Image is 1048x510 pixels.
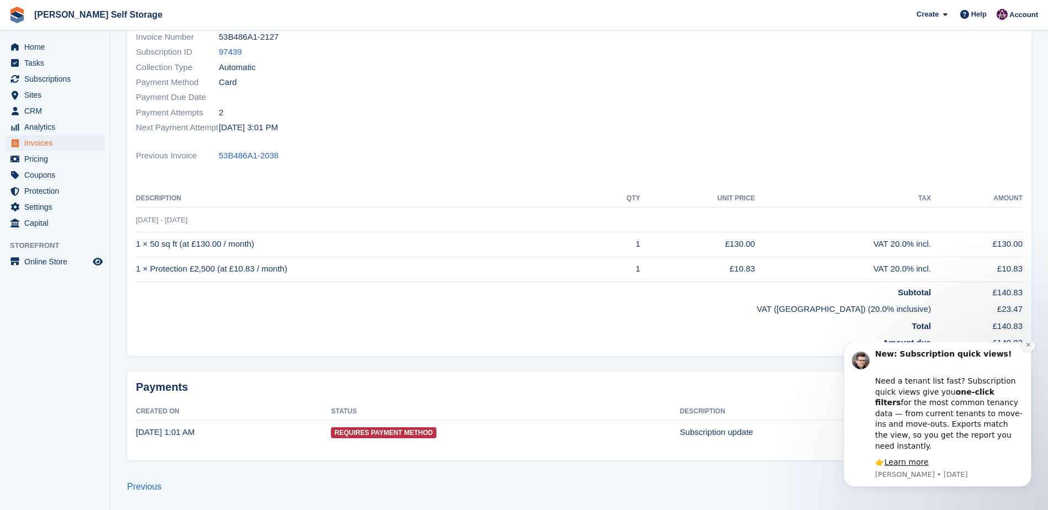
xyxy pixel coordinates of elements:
a: Previous [127,482,161,491]
a: menu [6,71,104,87]
td: £140.83 [931,281,1023,299]
th: Description [136,190,598,208]
span: Previous Invoice [136,150,219,162]
span: [DATE] - [DATE] [136,216,187,224]
span: Collection Type [136,61,219,74]
span: Next Payment Attempt [136,121,219,134]
td: 1 [598,257,640,281]
a: menu [6,87,104,103]
span: Automatic [219,61,256,74]
th: Amount [931,190,1023,208]
p: Message from Steven, sent 3w ago [48,127,196,137]
th: QTY [598,190,640,208]
td: 1 [598,232,640,257]
td: £140.83 [931,316,1023,333]
a: menu [6,55,104,71]
img: Profile image for Steven [25,9,43,27]
span: Subscription ID [136,46,219,59]
a: menu [6,151,104,167]
span: Online Store [24,254,91,269]
a: menu [6,167,104,183]
td: £130.00 [931,232,1023,257]
time: 2025-09-21 00:01:06 UTC [136,427,194,437]
a: menu [6,119,104,135]
span: Storefront [10,240,110,251]
div: VAT 20.0% incl. [755,238,931,251]
a: menu [6,135,104,151]
th: Unit Price [640,190,755,208]
a: menu [6,254,104,269]
img: Nikki Ambrosini [997,9,1008,20]
span: Capital [24,215,91,231]
strong: Total [912,321,931,331]
a: [PERSON_NAME] Self Storage [30,6,167,24]
span: Pricing [24,151,91,167]
a: Learn more [57,115,102,124]
span: Payment Due Date [136,91,219,104]
td: £23.47 [931,299,1023,316]
h2: Payments [136,380,1023,394]
td: 1 × Protection £2,500 (at £10.83 / month) [136,257,598,281]
a: 53B486A1-2038 [219,150,278,162]
a: menu [6,215,104,231]
span: 53B486A1-2127 [219,31,278,44]
th: Tax [755,190,931,208]
span: Invoice Number [136,31,219,44]
div: VAT 20.0% incl. [755,263,931,275]
span: 2 [219,107,223,119]
th: Created On [136,403,331,421]
th: Description [680,403,923,421]
a: menu [6,199,104,215]
time: 2025-10-04 14:01:13 UTC [219,121,278,134]
a: menu [6,39,104,55]
td: 1 × 50 sq ft (at £130.00 / month) [136,232,598,257]
span: Payment Attempts [136,107,219,119]
span: Tasks [24,55,91,71]
div: Message content [48,7,196,126]
span: Account [1009,9,1038,20]
b: New: Subscription quick views! [48,7,185,16]
a: menu [6,103,104,119]
td: £10.83 [931,257,1023,281]
span: Payment Method [136,76,219,89]
a: Preview store [91,255,104,268]
iframe: Intercom notifications message [827,342,1048,493]
div: Need a tenant list fast? Subscription quick views give you for the most common tenancy data — fro... [48,23,196,109]
td: £140.83 [931,332,1023,349]
span: Create [917,9,939,20]
strong: Subtotal [898,288,931,297]
span: CRM [24,103,91,119]
span: Home [24,39,91,55]
span: Invoices [24,135,91,151]
td: VAT ([GEOGRAPHIC_DATA]) (20.0% inclusive) [136,299,931,316]
td: £10.83 [640,257,755,281]
strong: Amount due [883,338,931,347]
span: Subscriptions [24,71,91,87]
span: Protection [24,183,91,199]
div: 👉 [48,115,196,126]
span: Coupons [24,167,91,183]
span: Settings [24,199,91,215]
a: 97439 [219,46,242,59]
span: Sites [24,87,91,103]
span: Card [219,76,237,89]
th: Status [331,403,680,421]
img: stora-icon-8386f47178a22dfd0bd8f6a31ec36ba5ce8667c1dd55bd0f319d3a0aa187defe.svg [9,7,25,23]
a: menu [6,183,104,199]
td: Subscription update [680,420,923,444]
span: Help [971,9,987,20]
td: £130.00 [640,232,755,257]
span: Analytics [24,119,91,135]
span: Requires Payment Method [331,427,436,438]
